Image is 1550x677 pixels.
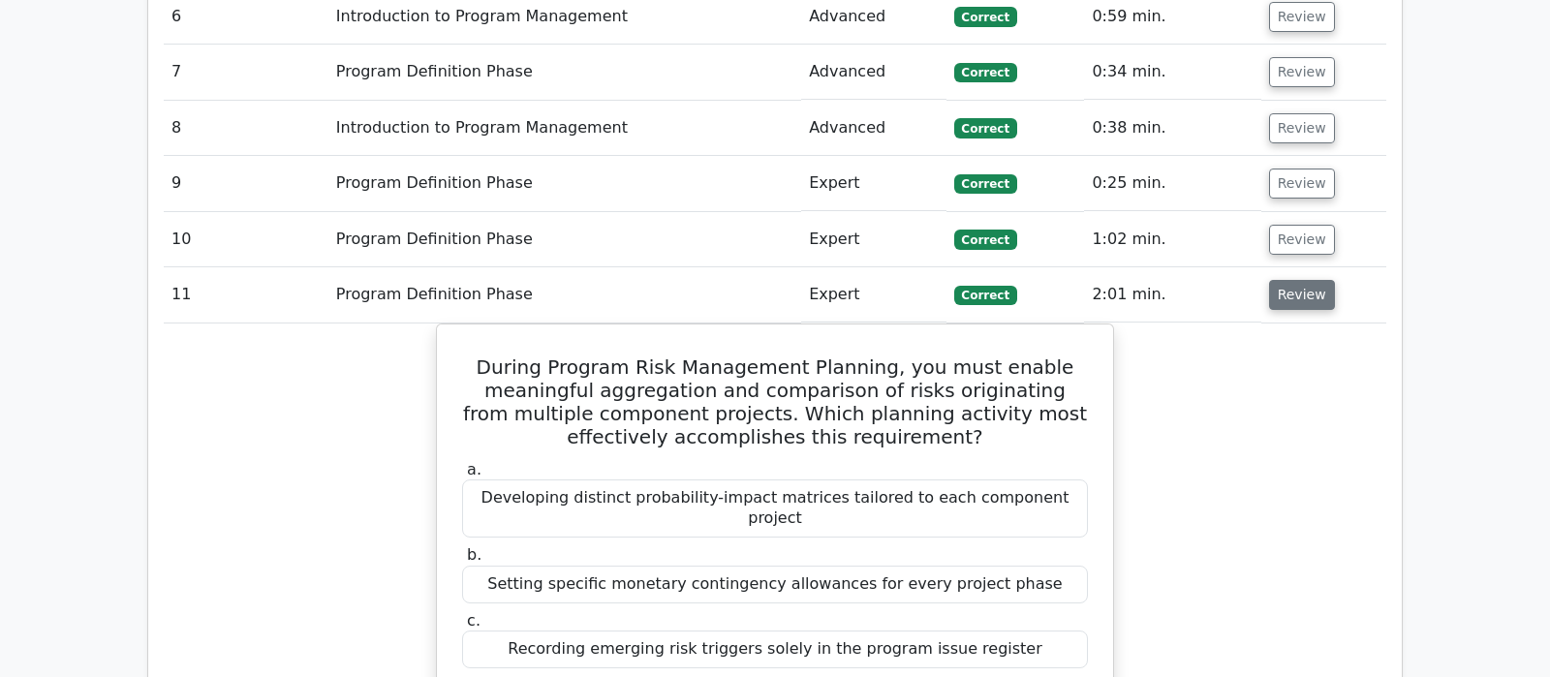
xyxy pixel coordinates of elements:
[462,479,1088,538] div: Developing distinct probability-impact matrices tailored to each component project
[164,156,328,211] td: 9
[801,101,945,156] td: Advanced
[1084,212,1260,267] td: 1:02 min.
[954,63,1017,82] span: Correct
[164,267,328,323] td: 11
[1269,57,1335,87] button: Review
[1269,169,1335,199] button: Review
[801,45,945,100] td: Advanced
[164,101,328,156] td: 8
[460,355,1090,448] h5: During Program Risk Management Planning, you must enable meaningful aggregation and comparison of...
[1269,2,1335,32] button: Review
[1084,101,1260,156] td: 0:38 min.
[328,212,801,267] td: Program Definition Phase
[1269,280,1335,310] button: Review
[328,267,801,323] td: Program Definition Phase
[467,545,481,564] span: b.
[164,212,328,267] td: 10
[801,267,945,323] td: Expert
[462,566,1088,603] div: Setting specific monetary contingency allowances for every project phase
[328,101,801,156] td: Introduction to Program Management
[1084,45,1260,100] td: 0:34 min.
[954,7,1017,26] span: Correct
[801,212,945,267] td: Expert
[954,174,1017,194] span: Correct
[462,631,1088,668] div: Recording emerging risk triggers solely in the program issue register
[164,45,328,100] td: 7
[467,460,481,478] span: a.
[467,611,480,630] span: c.
[1269,113,1335,143] button: Review
[328,156,801,211] td: Program Definition Phase
[954,118,1017,138] span: Correct
[954,230,1017,249] span: Correct
[954,286,1017,305] span: Correct
[801,156,945,211] td: Expert
[1084,156,1260,211] td: 0:25 min.
[1269,225,1335,255] button: Review
[1084,267,1260,323] td: 2:01 min.
[328,45,801,100] td: Program Definition Phase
